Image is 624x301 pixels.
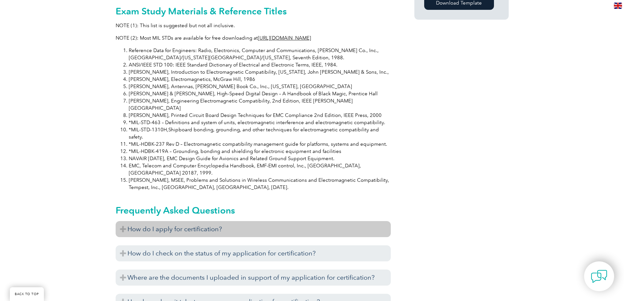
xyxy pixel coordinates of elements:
li: ANSI/IEEE STD 100: IEEE Standard Dictionary of Electrical and Electronic Terms, IEEE, 1984. [129,61,391,68]
li: [PERSON_NAME], Introduction to Electromagnetic Compatibility, [US_STATE], John [PERSON_NAME] & So... [129,68,391,76]
li: [PERSON_NAME] & [PERSON_NAME], High-Speed Digital Design – A Handbook of Black Magic, Prentice Hall [129,90,391,97]
a: BACK TO TOP [10,287,44,301]
h2: Exam Study Materials & Reference Titles [116,6,391,16]
li: EMC, Telecom and Computer Encyclopedia Handbook, EMF-EMI control, Inc., [GEOGRAPHIC_DATA], [GEOGR... [129,162,391,177]
p: NOTE (2): Most MIL STDs are available for free downloading at [116,34,391,42]
li: [PERSON_NAME], MSEE, Problems and Solutions in Wireless Communications and Electromagnetic Compat... [129,177,391,191]
li: [PERSON_NAME], Engineering Electromagnetic Compatibility, 2nd Edition, IEEE [PERSON_NAME][GEOGRAP... [129,97,391,112]
li: *MIL-HDBK-419A – Grounding, bonding and shielding for electronic equipment and facilities [129,148,391,155]
a: [URL][DOMAIN_NAME] [258,35,311,41]
h2: Frequently Asked Questions [116,205,391,216]
img: contact-chat.png [591,268,607,285]
li: [PERSON_NAME], Electromagnetics, McGraw Hill, 1986 [129,76,391,83]
li: Reference Data for Engineers: Radio, Electronics, Computer and Communications, [PERSON_NAME] Co.,... [129,47,391,61]
h3: How do I apply for certification? [116,221,391,237]
li: [PERSON_NAME], Antennas, [PERSON_NAME] Book Co., Inc., [US_STATE], [GEOGRAPHIC_DATA] [129,83,391,90]
img: en [614,3,622,9]
li: [PERSON_NAME], Printed Circuit Board Design Techniques for EMC Compliance 2nd Edition, IEEE Press... [129,112,391,119]
p: NOTE (1): This list is suggested but not all inclusive. [116,22,391,29]
li: *MIL-STD-1310H,Shipboard bonding, grounding, and other techniques for electromagnetic compatibili... [129,126,391,141]
h3: Where are the documents I uploaded in support of my application for certification? [116,270,391,286]
li: *MIL-HDBK-237 Rev D – Electromagnetic compatibility management guide for platforms, systems and e... [129,141,391,148]
h3: How do I check on the status of my application for certification? [116,245,391,261]
li: *MIL-STD-463 – Definitions and system of units, electromagnetic interference and electromagnetic ... [129,119,391,126]
li: NAVAIR [DATE], EMC Design Guide for Avionics and Related Ground Support Equipment. [129,155,391,162]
